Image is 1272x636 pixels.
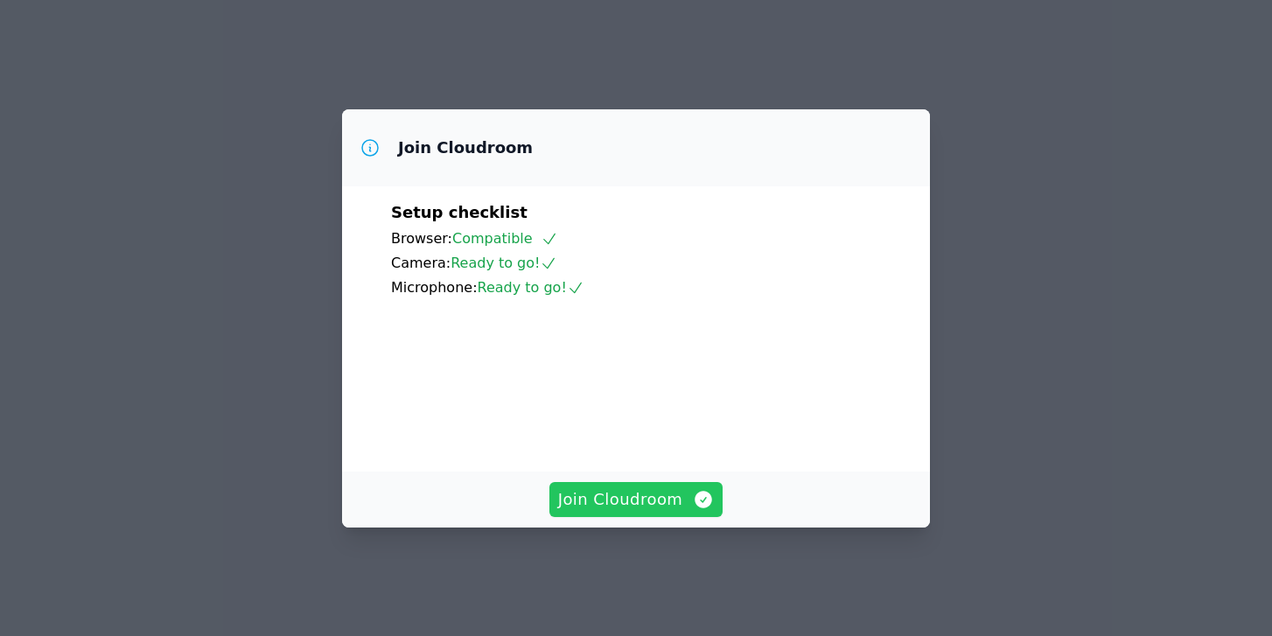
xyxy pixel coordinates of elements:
span: Compatible [452,230,558,247]
span: Ready to go! [478,279,584,296]
span: Camera: [391,255,451,271]
span: Browser: [391,230,452,247]
span: Ready to go! [451,255,557,271]
span: Microphone: [391,279,478,296]
span: Join Cloudroom [558,487,715,512]
h3: Join Cloudroom [398,137,533,158]
button: Join Cloudroom [549,482,723,517]
span: Setup checklist [391,203,528,221]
